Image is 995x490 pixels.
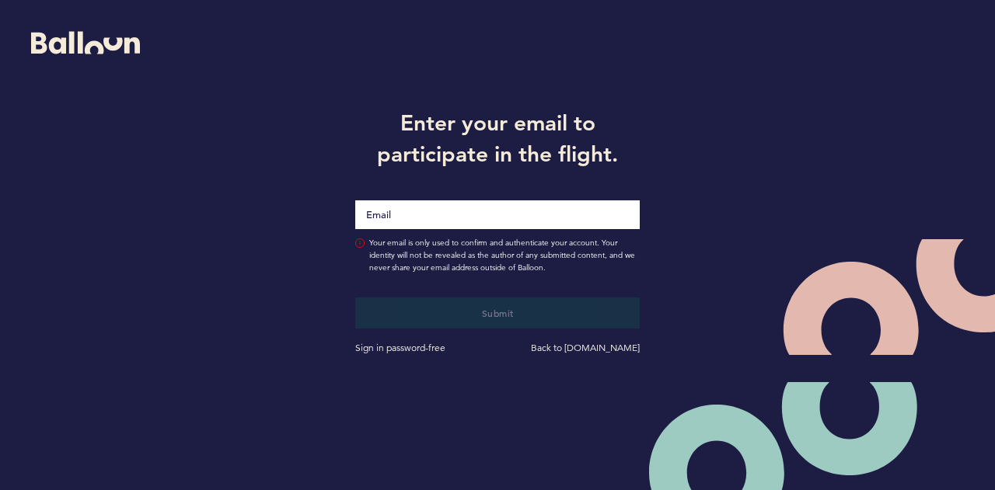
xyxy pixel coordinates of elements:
h1: Enter your email to participate in the flight. [344,107,652,169]
a: Back to [DOMAIN_NAME] [531,342,640,353]
span: Your email is only used to confirm and authenticate your account. Your identity will not be revea... [369,237,641,274]
button: Submit [355,297,641,328]
a: Sign in password-free [355,342,445,353]
input: Email [355,200,641,229]
span: Submit [482,307,514,319]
